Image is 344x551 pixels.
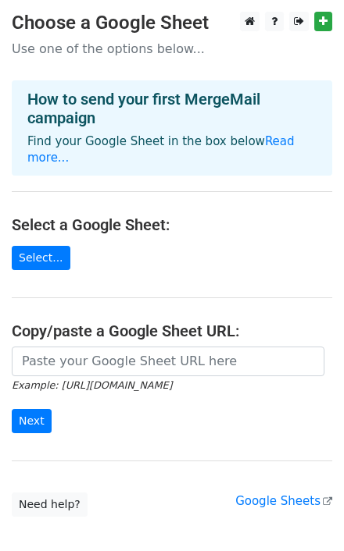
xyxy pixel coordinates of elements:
[12,347,324,376] input: Paste your Google Sheet URL here
[12,409,52,433] input: Next
[12,246,70,270] a: Select...
[12,215,332,234] h4: Select a Google Sheet:
[12,322,332,340] h4: Copy/paste a Google Sheet URL:
[27,133,317,166] p: Find your Google Sheet in the box below
[12,379,172,391] small: Example: [URL][DOMAIN_NAME]
[27,134,295,165] a: Read more...
[12,492,88,517] a: Need help?
[12,12,332,34] h3: Choose a Google Sheet
[27,90,317,127] h4: How to send your first MergeMail campaign
[12,41,332,57] p: Use one of the options below...
[235,494,332,508] a: Google Sheets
